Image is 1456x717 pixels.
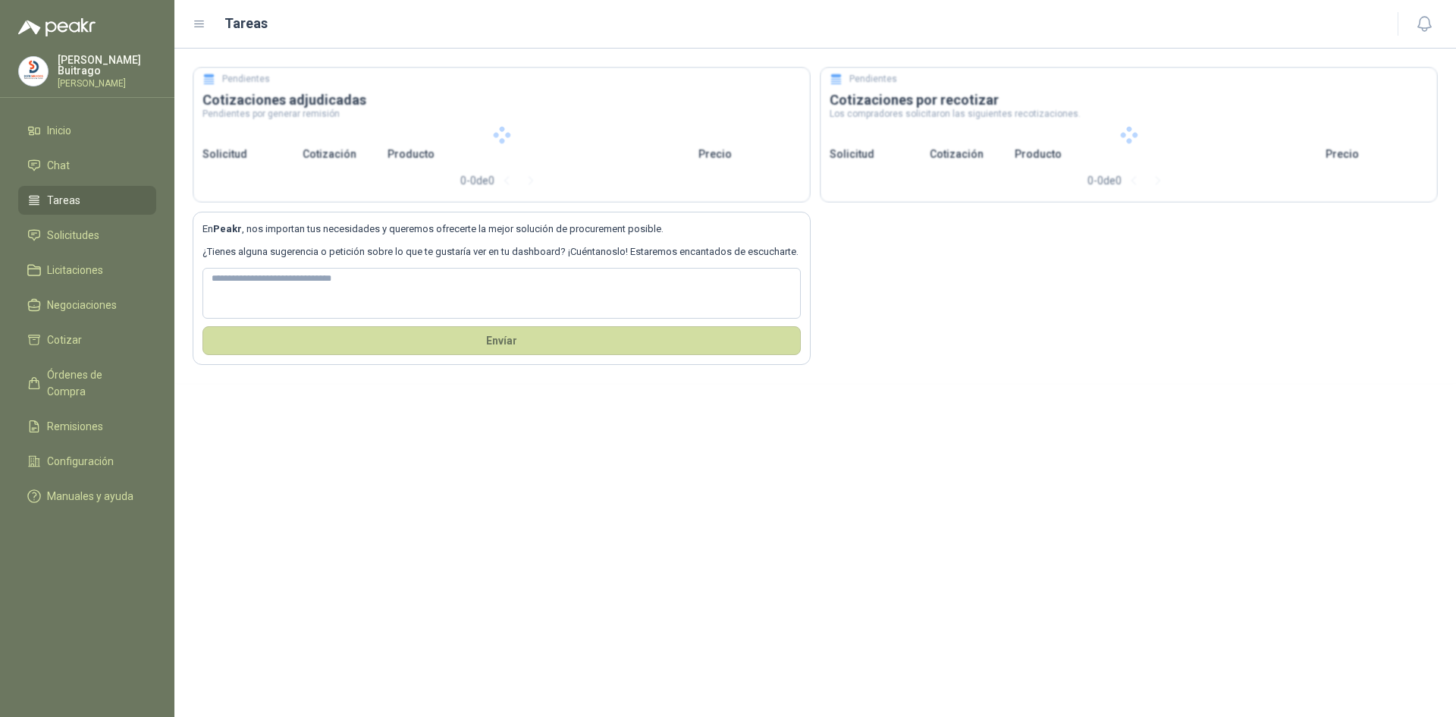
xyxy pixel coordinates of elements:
[18,18,96,36] img: Logo peakr
[58,55,156,76] p: [PERSON_NAME] Buitrago
[202,222,801,237] p: En , nos importan tus necesidades y queremos ofrecerte la mejor solución de procurement posible.
[47,453,114,470] span: Configuración
[58,79,156,88] p: [PERSON_NAME]
[47,297,117,313] span: Negociaciones
[18,325,156,354] a: Cotizar
[202,326,801,355] button: Envíar
[47,157,70,174] span: Chat
[18,447,156,476] a: Configuración
[47,488,133,505] span: Manuales y ayuda
[18,360,156,406] a: Órdenes de Compra
[47,227,99,244] span: Solicitudes
[18,291,156,319] a: Negociaciones
[19,57,48,86] img: Company Logo
[47,122,71,139] span: Inicio
[18,482,156,511] a: Manuales y ayuda
[47,332,82,348] span: Cotizar
[47,192,80,209] span: Tareas
[47,418,103,435] span: Remisiones
[18,151,156,180] a: Chat
[18,186,156,215] a: Tareas
[18,116,156,145] a: Inicio
[213,223,242,234] b: Peakr
[18,221,156,250] a: Solicitudes
[18,412,156,441] a: Remisiones
[47,262,103,278] span: Licitaciones
[202,244,801,259] p: ¿Tienes alguna sugerencia o petición sobre lo que te gustaría ver en tu dashboard? ¡Cuéntanoslo! ...
[47,366,142,400] span: Órdenes de Compra
[18,256,156,285] a: Licitaciones
[224,13,268,34] h1: Tareas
